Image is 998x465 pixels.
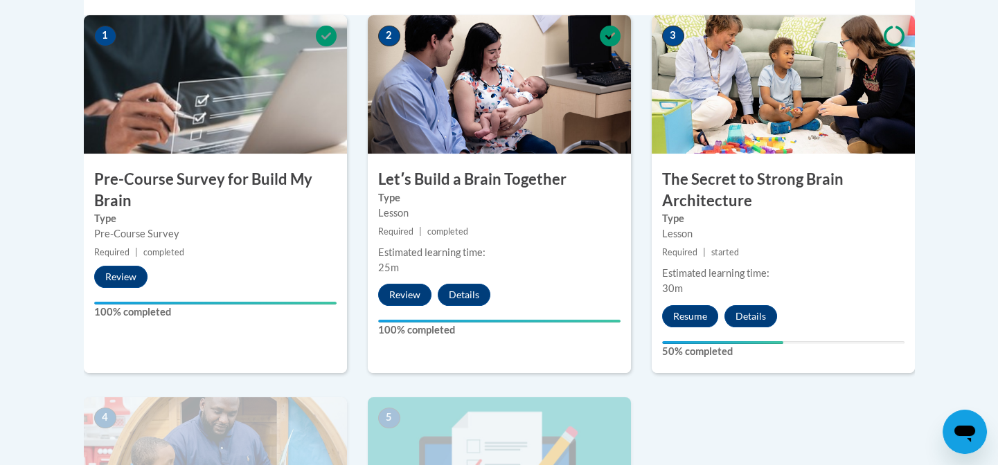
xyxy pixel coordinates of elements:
[378,245,621,260] div: Estimated learning time:
[84,15,347,154] img: Course Image
[378,206,621,221] div: Lesson
[662,344,905,359] label: 50% completed
[378,408,400,428] span: 5
[652,169,915,212] h3: The Secret to Strong Brain Architecture
[724,305,777,327] button: Details
[94,302,337,304] div: Your progress
[943,410,987,454] iframe: Button to launch messaging window
[662,26,684,46] span: 3
[135,247,138,257] span: |
[94,304,337,320] label: 100% completed
[378,284,431,306] button: Review
[378,226,413,237] span: Required
[84,169,347,212] h3: Pre-Course Survey for Build My Brain
[662,211,905,226] label: Type
[662,247,697,257] span: Required
[368,15,631,154] img: Course Image
[368,169,631,190] h3: Letʹs Build a Brain Together
[378,322,621,338] label: 100% completed
[94,266,148,288] button: Review
[143,247,184,257] span: completed
[94,211,337,226] label: Type
[662,341,783,344] div: Your progress
[652,15,915,154] img: Course Image
[438,284,490,306] button: Details
[662,226,905,241] div: Lesson
[662,266,905,281] div: Estimated learning time:
[703,247,706,257] span: |
[94,226,337,241] div: Pre-Course Survey
[662,305,718,327] button: Resume
[378,262,399,273] span: 25m
[378,190,621,206] label: Type
[94,247,130,257] span: Required
[662,282,683,294] span: 30m
[378,320,621,322] div: Your progress
[94,26,116,46] span: 1
[94,408,116,428] span: 4
[711,247,739,257] span: started
[378,26,400,46] span: 2
[419,226,422,237] span: |
[427,226,468,237] span: completed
